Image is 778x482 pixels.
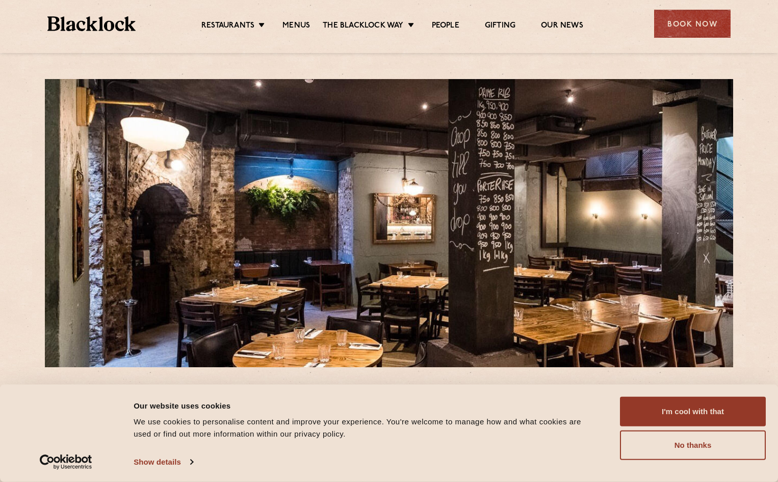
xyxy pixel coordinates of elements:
div: Book Now [654,10,731,38]
button: I'm cool with that [620,397,766,426]
a: Show details [134,454,193,470]
a: Gifting [485,21,515,32]
a: Usercentrics Cookiebot - opens in a new window [21,454,111,470]
div: Our website uses cookies [134,399,597,412]
img: BL_Textured_Logo-footer-cropped.svg [47,16,136,31]
a: Restaurants [201,21,254,32]
button: No thanks [620,430,766,460]
div: We use cookies to personalise content and improve your experience. You're welcome to manage how a... [134,416,597,440]
a: People [432,21,459,32]
a: Our News [541,21,583,32]
a: The Blacklock Way [323,21,403,32]
a: Menus [282,21,310,32]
